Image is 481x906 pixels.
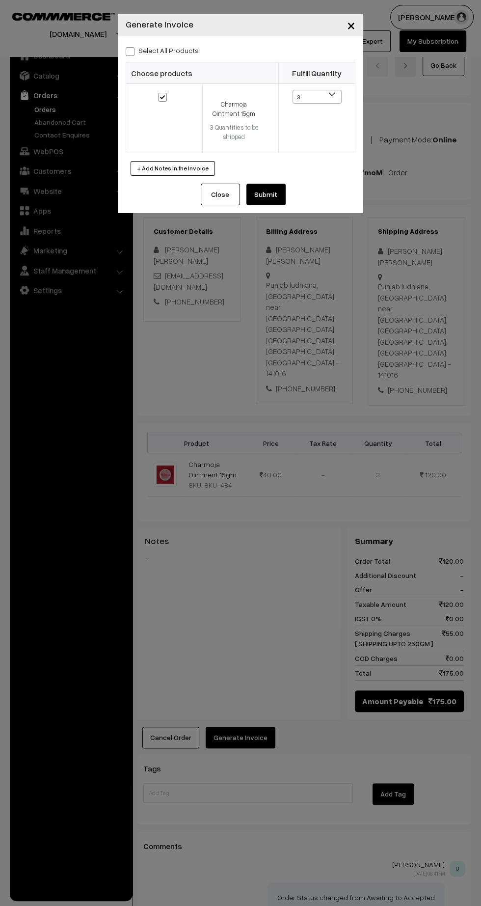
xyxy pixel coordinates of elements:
[293,90,341,104] span: 3
[126,18,193,31] h4: Generate Invoice
[246,184,286,205] button: Submit
[126,45,199,55] label: Select all Products
[293,90,342,104] span: 3
[209,100,260,119] div: Charmoja Ointment 15gm
[131,161,215,176] button: + Add Notes in the Invoice
[201,184,240,205] button: Close
[126,62,279,84] th: Choose products
[339,10,363,40] button: Close
[279,62,355,84] th: Fulfill Quantity
[209,123,260,142] div: 3 Quantities to be shipped
[347,16,355,34] span: ×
